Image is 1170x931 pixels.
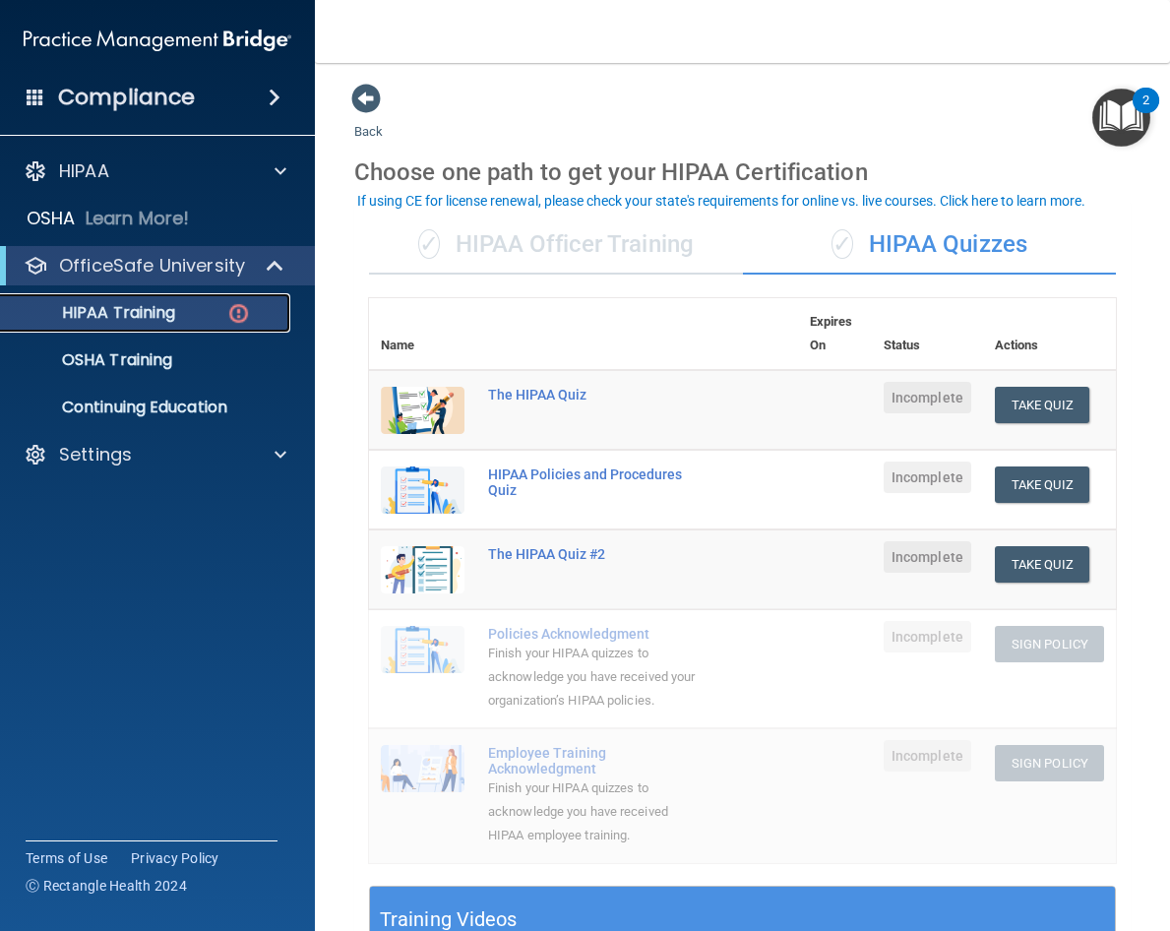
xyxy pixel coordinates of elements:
div: Finish your HIPAA quizzes to acknowledge you have received HIPAA employee training. [488,776,700,847]
div: Finish your HIPAA quizzes to acknowledge you have received your organization’s HIPAA policies. [488,642,700,713]
button: Sign Policy [995,626,1104,662]
th: Expires On [798,298,872,370]
div: HIPAA Policies and Procedures Quiz [488,466,700,498]
h4: Compliance [58,84,195,111]
div: HIPAA Officer Training [369,216,743,275]
button: Take Quiz [995,387,1089,423]
p: HIPAA [59,159,109,183]
span: ✓ [418,229,440,259]
a: Settings [24,443,286,466]
p: Continuing Education [13,398,281,417]
div: Employee Training Acknowledgment [488,745,700,776]
div: 2 [1142,100,1149,126]
button: Sign Policy [995,745,1104,781]
a: OfficeSafe University [24,254,285,278]
div: Policies Acknowledgment [488,626,700,642]
span: Incomplete [884,621,971,652]
a: Privacy Policy [131,848,219,868]
p: Learn More! [86,207,190,230]
div: If using CE for license renewal, please check your state's requirements for online vs. live cours... [357,194,1085,208]
p: OSHA Training [13,350,172,370]
a: Terms of Use [26,848,107,868]
a: Back [354,100,383,139]
th: Name [369,298,476,370]
p: OSHA [27,207,76,230]
img: danger-circle.6113f641.png [226,301,251,326]
div: The HIPAA Quiz [488,387,700,403]
button: Open Resource Center, 2 new notifications [1092,89,1150,147]
button: Take Quiz [995,466,1089,503]
span: Ⓒ Rectangle Health 2024 [26,876,187,896]
button: Take Quiz [995,546,1089,583]
p: HIPAA Training [13,303,175,323]
span: ✓ [831,229,853,259]
span: Incomplete [884,462,971,493]
div: HIPAA Quizzes [743,216,1117,275]
span: Incomplete [884,382,971,413]
th: Actions [983,298,1116,370]
span: Incomplete [884,740,971,772]
span: Incomplete [884,541,971,573]
th: Status [872,298,983,370]
p: OfficeSafe University [59,254,245,278]
p: Settings [59,443,132,466]
div: The HIPAA Quiz #2 [488,546,700,562]
img: PMB logo [24,21,291,60]
button: If using CE for license renewal, please check your state's requirements for online vs. live cours... [354,191,1088,211]
div: Choose one path to get your HIPAA Certification [354,144,1131,201]
iframe: Drift Widget Chat Controller [830,791,1146,870]
a: HIPAA [24,159,286,183]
